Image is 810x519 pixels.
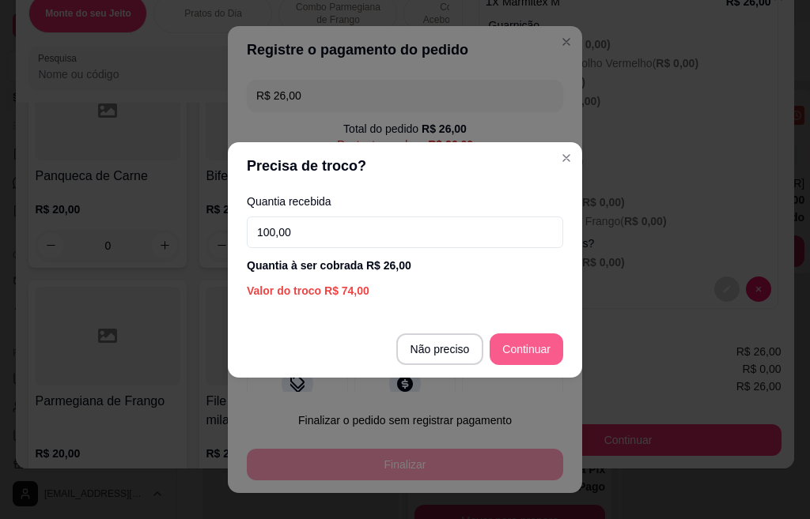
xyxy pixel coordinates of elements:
[554,145,579,171] button: Close
[490,333,563,365] button: Continuar
[247,283,563,299] div: Valor do troco R$ 74,00
[247,258,563,273] div: Quantia à ser cobrada R$ 26,00
[228,142,582,190] header: Precisa de troco?
[396,333,484,365] button: Não preciso
[247,196,563,207] label: Quantia recebida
